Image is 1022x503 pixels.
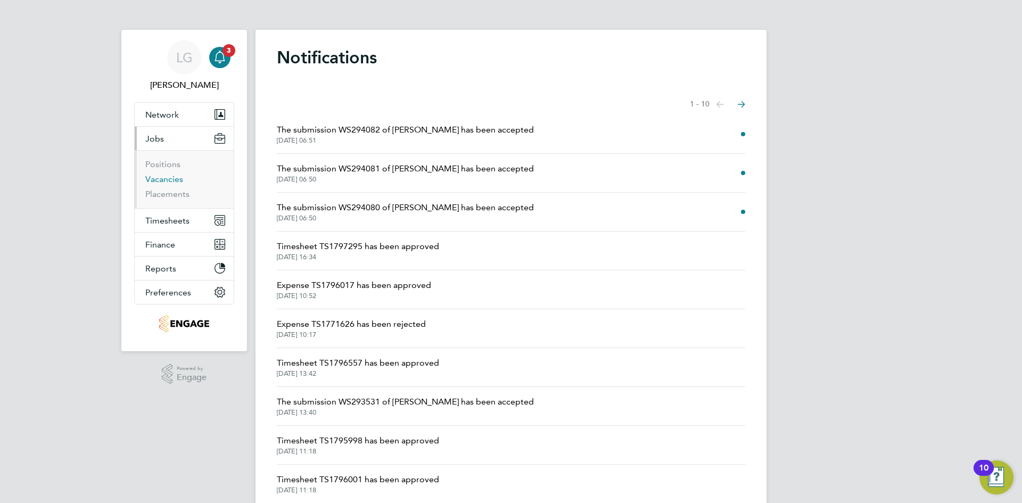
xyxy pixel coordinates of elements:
span: Network [145,110,179,120]
span: 1 - 10 [690,99,710,110]
span: Timesheet TS1795998 has been approved [277,434,439,447]
nav: Main navigation [121,30,247,351]
span: [DATE] 13:40 [277,408,534,417]
span: [DATE] 16:34 [277,253,439,261]
button: Reports [135,257,234,280]
span: [DATE] 11:18 [277,486,439,494]
a: Timesheet TS1796001 has been approved[DATE] 11:18 [277,473,439,494]
a: Placements [145,189,189,199]
a: Positions [145,159,180,169]
a: Timesheet TS1796557 has been approved[DATE] 13:42 [277,357,439,378]
button: Network [135,103,234,126]
span: LG [176,51,193,64]
a: 3 [209,40,230,75]
a: Timesheet TS1795998 has been approved[DATE] 11:18 [277,434,439,456]
a: Powered byEngage [162,364,207,384]
span: [DATE] 13:42 [277,369,439,378]
a: The submission WS294082 of [PERSON_NAME] has been accepted[DATE] 06:51 [277,123,534,145]
span: Expense TS1771626 has been rejected [277,318,426,331]
a: Expense TS1796017 has been approved[DATE] 10:52 [277,279,431,300]
h1: Notifications [277,47,745,68]
img: tribuildsolutions-logo-retina.png [159,315,209,332]
span: The submission WS294081 of [PERSON_NAME] has been accepted [277,162,534,175]
span: The submission WS293531 of [PERSON_NAME] has been accepted [277,395,534,408]
div: Jobs [135,150,234,208]
span: Engage [177,373,207,382]
a: LG[PERSON_NAME] [134,40,234,92]
span: Finance [145,240,175,250]
span: [DATE] 06:51 [277,136,534,145]
span: 3 [222,44,235,57]
span: [DATE] 06:50 [277,175,534,184]
span: Timesheets [145,216,189,226]
span: Lee Garrity [134,79,234,92]
span: Timesheet TS1796001 has been approved [277,473,439,486]
a: Go to home page [134,315,234,332]
span: Preferences [145,287,191,298]
span: [DATE] 11:18 [277,447,439,456]
span: The submission WS294082 of [PERSON_NAME] has been accepted [277,123,534,136]
a: The submission WS294081 of [PERSON_NAME] has been accepted[DATE] 06:50 [277,162,534,184]
a: The submission WS294080 of [PERSON_NAME] has been accepted[DATE] 06:50 [277,201,534,222]
a: Vacancies [145,174,183,184]
span: Powered by [177,364,207,373]
div: 10 [979,468,988,482]
button: Jobs [135,127,234,150]
button: Finance [135,233,234,256]
a: Timesheet TS1797295 has been approved[DATE] 16:34 [277,240,439,261]
button: Timesheets [135,209,234,232]
a: Expense TS1771626 has been rejected[DATE] 10:17 [277,318,426,339]
span: Jobs [145,134,164,144]
a: The submission WS293531 of [PERSON_NAME] has been accepted[DATE] 13:40 [277,395,534,417]
span: [DATE] 10:52 [277,292,431,300]
span: Reports [145,263,176,274]
button: Preferences [135,281,234,304]
span: Timesheet TS1797295 has been approved [277,240,439,253]
nav: Select page of notifications list [690,94,745,115]
span: [DATE] 10:17 [277,331,426,339]
span: Expense TS1796017 has been approved [277,279,431,292]
span: The submission WS294080 of [PERSON_NAME] has been accepted [277,201,534,214]
span: Timesheet TS1796557 has been approved [277,357,439,369]
button: Open Resource Center, 10 new notifications [979,460,1013,494]
span: [DATE] 06:50 [277,214,534,222]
